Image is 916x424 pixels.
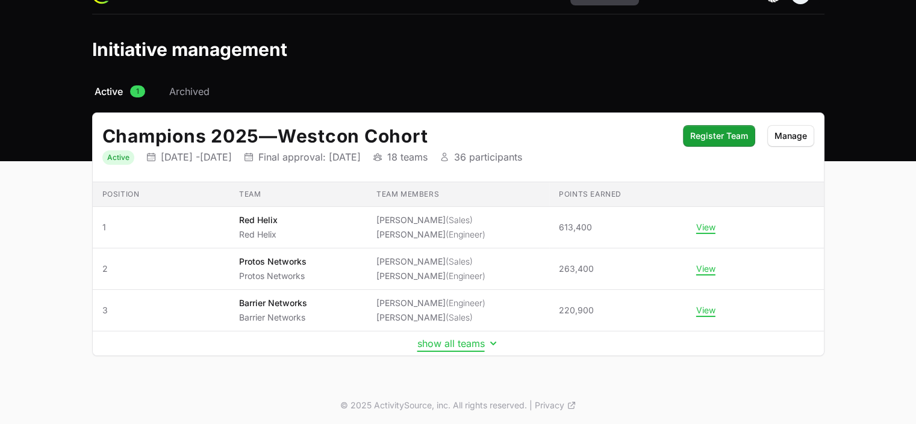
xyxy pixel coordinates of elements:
span: (Engineer) [446,229,485,239]
span: Active [95,84,123,99]
p: Red Helix [239,214,278,226]
th: Points earned [549,182,687,207]
h1: Initiative management [92,38,287,60]
p: Red Helix [239,229,278,241]
span: Register Team [690,129,748,143]
p: 36 participants [454,151,522,163]
p: Protos Networks [239,256,307,268]
a: Archived [167,84,212,99]
span: (Engineer) [446,271,485,281]
span: 2 [102,263,220,275]
span: 613,400 [559,221,592,233]
p: 18 teams [387,151,428,163]
span: Archived [169,84,210,99]
p: Protos Networks [239,270,307,282]
a: Active1 [92,84,148,99]
p: Final approval: [DATE] [258,151,361,163]
span: (Sales) [446,256,473,266]
p: [DATE] - [DATE] [161,151,232,163]
span: (Engineer) [446,298,485,308]
li: [PERSON_NAME] [376,297,485,309]
p: Barrier Networks [239,297,307,309]
span: 1 [130,85,145,97]
th: Position [93,182,230,207]
li: [PERSON_NAME] [376,270,485,282]
div: Initiative details [92,112,824,356]
li: [PERSON_NAME] [376,312,485,324]
button: show all teams [417,337,499,349]
span: 3 [102,304,220,316]
a: Privacy [535,399,576,411]
span: (Sales) [446,215,473,225]
th: Team members [367,182,549,207]
span: — [259,125,278,147]
span: 220,900 [559,304,594,316]
h2: Champions 2025 Westcon Cohort [102,125,671,147]
li: [PERSON_NAME] [376,256,485,268]
button: Manage [767,125,814,147]
p: © 2025 ActivitySource, inc. All rights reserved. [340,399,527,411]
span: 263,400 [559,263,594,275]
span: 1 [102,221,220,233]
span: (Sales) [446,312,473,322]
span: Manage [774,129,807,143]
button: Register Team [683,125,755,147]
li: [PERSON_NAME] [376,229,485,241]
span: | [529,399,532,411]
th: Team [229,182,367,207]
p: Barrier Networks [239,312,307,324]
li: [PERSON_NAME] [376,214,485,226]
button: View [696,305,715,316]
nav: Initiative activity log navigation [92,84,824,99]
button: View [696,263,715,274]
button: View [696,222,715,233]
